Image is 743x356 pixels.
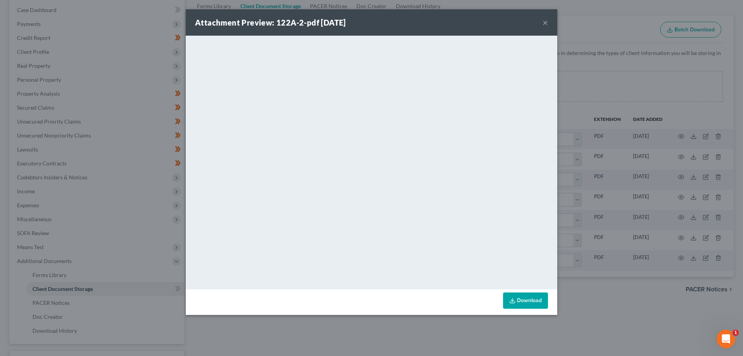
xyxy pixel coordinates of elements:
iframe: <object ng-attr-data='[URL][DOMAIN_NAME]' type='application/pdf' width='100%' height='650px'></ob... [186,36,557,287]
strong: Attachment Preview: 122A-2-pdf [DATE] [195,18,346,27]
iframe: Intercom live chat [717,330,735,348]
a: Download [503,292,548,309]
button: × [543,18,548,27]
span: 1 [733,330,739,336]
